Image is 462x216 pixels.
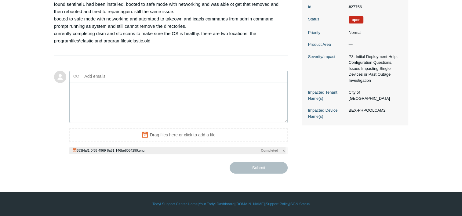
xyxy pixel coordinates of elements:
[82,72,148,81] input: Add emails
[198,201,234,207] a: Your Todyl Dashboard
[308,41,346,48] dt: Product Area
[346,107,402,113] dd: BEX-PRPOOLCAM2
[54,201,408,207] div: | | | |
[346,4,402,10] dd: #27756
[346,41,402,48] dd: —
[266,201,289,207] a: Support Policy
[308,107,346,119] dt: Impacted Device Name(s)
[346,89,402,101] dd: City of [GEOGRAPHIC_DATA]
[308,54,346,60] dt: Severity/Impact
[346,30,402,36] dd: Normal
[235,201,265,207] a: [DOMAIN_NAME]
[290,201,310,207] a: SGN Status
[308,4,346,10] dt: Id
[73,72,79,81] label: CC
[308,16,346,22] dt: Status
[283,148,285,153] span: x
[349,16,364,23] span: We are working on a response for you
[152,201,198,207] a: Todyl Support Center Home
[308,89,346,101] dt: Impacted Tenant Name(s)
[261,148,278,153] span: Completed
[230,162,288,174] input: Submit
[346,54,402,84] dd: P3: Initial Deployment Help, Configuration Questions, Issues Impacting Single Devices or Past Out...
[69,82,288,123] textarea: Add your reply
[308,30,346,36] dt: Priority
